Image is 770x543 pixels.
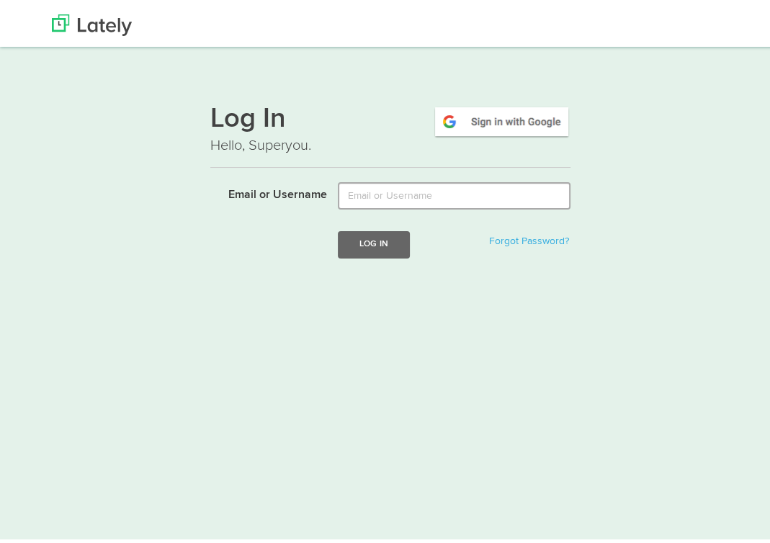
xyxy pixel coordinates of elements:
img: Lately [52,11,132,32]
h1: Log In [210,102,570,132]
a: Forgot Password? [489,233,569,243]
img: google-signin.png [433,102,570,135]
p: Hello, Superyou. [210,132,570,153]
input: Email or Username [338,179,570,206]
label: Email or Username [200,179,327,200]
button: Log In [338,228,410,254]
